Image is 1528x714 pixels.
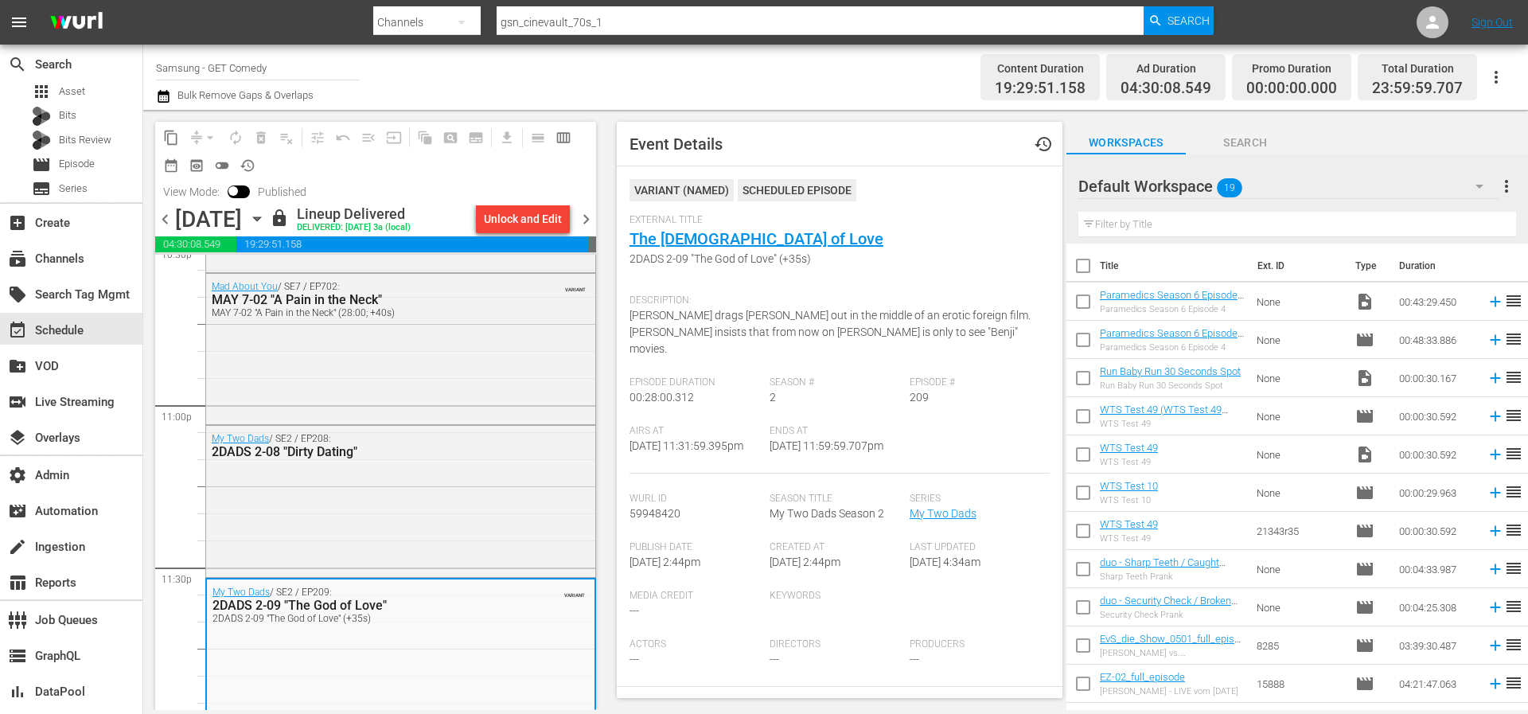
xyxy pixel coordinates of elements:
span: history_outlined [240,158,255,174]
span: Bits Review [59,132,111,148]
svg: Add to Schedule [1487,484,1504,501]
a: Run Baby Run 30 Seconds Spot [1100,365,1241,377]
span: Asset [59,84,85,99]
span: [PERSON_NAME] drags [PERSON_NAME] out in the middle of an erotic foreign film. [PERSON_NAME] insi... [630,309,1031,355]
span: DataPool [8,682,27,701]
span: --- [630,604,639,617]
div: Security Check Prank [1100,610,1244,620]
div: WTS Test 49 [1100,457,1158,467]
a: duo - Security Check / Broken Statue [1100,595,1238,618]
th: Ext. ID [1248,244,1345,288]
span: 59948420 [630,507,680,520]
span: Week Calendar View [551,125,576,150]
button: more_vert [1497,167,1516,205]
span: Video [1355,292,1374,311]
div: WTS Test 49 [1100,533,1158,544]
svg: Add to Schedule [1487,369,1504,387]
span: View History [235,153,260,178]
span: --- [910,653,919,665]
svg: Add to Schedule [1487,675,1504,693]
span: Season Title [770,493,902,505]
span: [DATE] 11:31:59.395pm [630,439,743,452]
span: External Title [630,214,1042,227]
span: reorder [1504,597,1523,616]
span: Loop Content [223,125,248,150]
span: Video [1355,445,1374,464]
svg: Add to Schedule [1487,331,1504,349]
span: My Two Dads Season 2 [770,507,884,520]
span: Month Calendar View [158,153,184,178]
td: None [1250,283,1349,321]
span: Episode [1355,483,1374,502]
span: Search [1186,133,1305,153]
svg: Add to Schedule [1487,408,1504,425]
td: 15888 [1250,665,1349,703]
a: EvS_die_Show_0501_full_episode [1100,633,1241,657]
span: Bulk Remove Gaps & Overlaps [175,89,314,101]
a: My Two Dads [910,507,976,520]
span: Admin [8,466,27,485]
span: Episode [1355,636,1374,655]
a: WTS Test 49 [1100,442,1158,454]
a: WTS Test 49 [1100,518,1158,530]
span: Update Metadata from Key Asset [381,125,407,150]
a: Paramedics Season 6 Episode 4 - Nine Now [1100,327,1244,351]
span: [DATE] 4:34am [910,556,980,568]
a: Sign Out [1471,16,1513,29]
span: Video [1355,369,1374,388]
div: Total Duration [1372,57,1463,80]
div: [PERSON_NAME] vs. [PERSON_NAME] - Die Liveshow [1100,648,1244,658]
td: 00:00:30.592 [1393,435,1480,474]
span: Created At [770,541,902,554]
span: Actors [630,638,762,651]
div: Bits Review [32,131,51,150]
span: reorder [1504,291,1523,310]
span: VOD [8,357,27,376]
span: Channels [8,249,27,268]
span: VARIANT [565,279,586,292]
span: Create Series Block [463,125,489,150]
a: My Two Dads [212,433,269,444]
span: Directors [770,638,902,651]
td: None [1250,435,1349,474]
div: Unlock and Edit [484,205,562,233]
span: Episode [1355,560,1374,579]
span: Job Queues [8,611,27,630]
span: Day Calendar View [520,122,551,153]
span: [DATE] 2:44pm [770,556,840,568]
span: Remove Gaps & Overlaps [184,125,223,150]
span: Media Credit [630,590,762,603]
td: None [1250,359,1349,397]
div: Scheduled Episode [738,179,856,201]
span: Episode [1355,330,1374,349]
span: reorder [1504,406,1523,425]
span: reorder [1504,368,1523,387]
svg: Add to Schedule [1487,293,1504,310]
span: Description: [630,295,1042,307]
div: Promo Duration [1246,57,1337,80]
span: 19 [1217,171,1242,205]
span: [DATE] 2:44pm [630,556,700,568]
span: Series [910,493,1042,505]
div: MAY 7-02 "A Pain in the Neck" (28:00; +40s) [212,307,512,318]
td: 00:00:29.963 [1393,474,1480,512]
td: 00:04:33.987 [1393,550,1480,588]
span: View Backup [184,153,209,178]
span: 04:30:08.549 [155,236,236,252]
span: Publish Date [630,541,762,554]
span: View Mode: [155,185,228,198]
td: None [1250,550,1349,588]
th: Type [1346,244,1390,288]
span: 04:30:08.549 [1121,80,1211,98]
a: Mad About You [212,281,278,292]
span: Event Details [630,135,723,154]
td: 00:00:30.592 [1393,512,1480,550]
td: None [1250,321,1349,359]
span: reorder [1504,330,1523,349]
div: WTS Test 10 [1100,495,1158,505]
span: Toggle to switch from Published to Draft view. [228,185,239,197]
a: WTS Test 49 (WTS Test 49 (00:00:00)) [1100,404,1228,427]
button: history [1024,125,1062,163]
div: Default Workspace [1078,164,1499,209]
td: 8285 [1250,626,1349,665]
